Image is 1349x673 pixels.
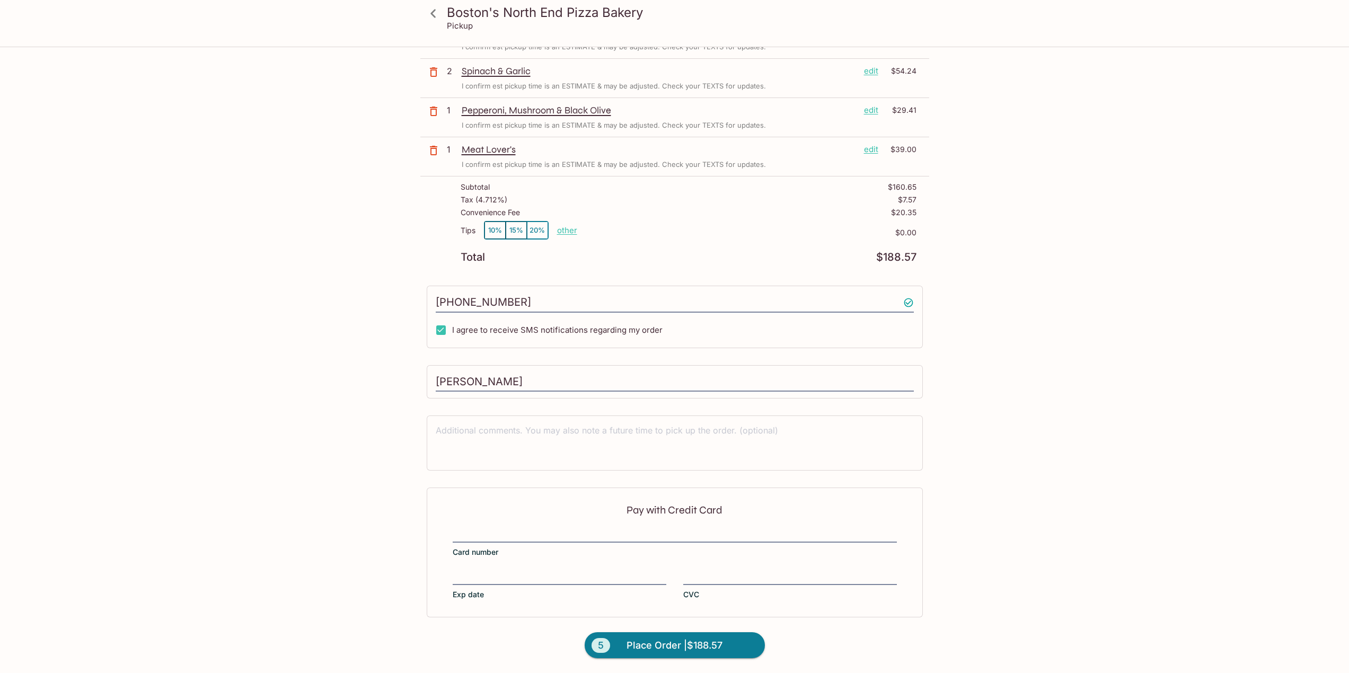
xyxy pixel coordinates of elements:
[461,183,490,191] p: Subtotal
[891,208,916,217] p: $20.35
[885,144,916,155] p: $39.00
[436,293,914,313] input: Enter phone number
[484,222,506,239] button: 10%
[577,228,916,237] p: $0.00
[885,104,916,116] p: $29.41
[683,571,897,583] iframe: Secure CVC input frame
[888,183,916,191] p: $160.65
[453,547,498,557] span: Card number
[436,372,914,392] input: Enter first and last name
[592,638,610,653] span: 5
[461,196,507,204] p: Tax ( 4.712% )
[447,104,457,116] p: 1
[461,252,485,262] p: Total
[462,120,766,130] p: I confirm est pickup time is an ESTIMATE & may be adjusted. Check your TEXTS for updates.
[462,160,766,170] p: I confirm est pickup time is an ESTIMATE & may be adjusted. Check your TEXTS for updates.
[453,505,897,515] p: Pay with Credit Card
[506,222,527,239] button: 15%
[864,104,878,116] p: edit
[683,589,699,600] span: CVC
[864,144,878,155] p: edit
[447,144,457,155] p: 1
[557,225,577,235] button: other
[462,65,856,77] p: Spinach & Garlic
[627,637,722,654] span: Place Order | $188.57
[885,65,916,77] p: $54.24
[453,529,897,541] iframe: Secure card number input frame
[453,589,484,600] span: Exp date
[864,65,878,77] p: edit
[461,208,520,217] p: Convenience Fee
[453,571,666,583] iframe: Secure expiration date input frame
[447,4,921,21] h3: Boston's North End Pizza Bakery
[585,632,765,659] button: 5Place Order |$188.57
[876,252,916,262] p: $188.57
[447,21,473,31] p: Pickup
[447,65,457,77] p: 2
[452,325,663,335] span: I agree to receive SMS notifications regarding my order
[462,144,856,155] p: Meat Lover's
[898,196,916,204] p: $7.57
[462,81,766,91] p: I confirm est pickup time is an ESTIMATE & may be adjusted. Check your TEXTS for updates.
[527,222,548,239] button: 20%
[461,226,475,235] p: Tips
[462,104,856,116] p: Pepperoni, Mushroom & Black Olive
